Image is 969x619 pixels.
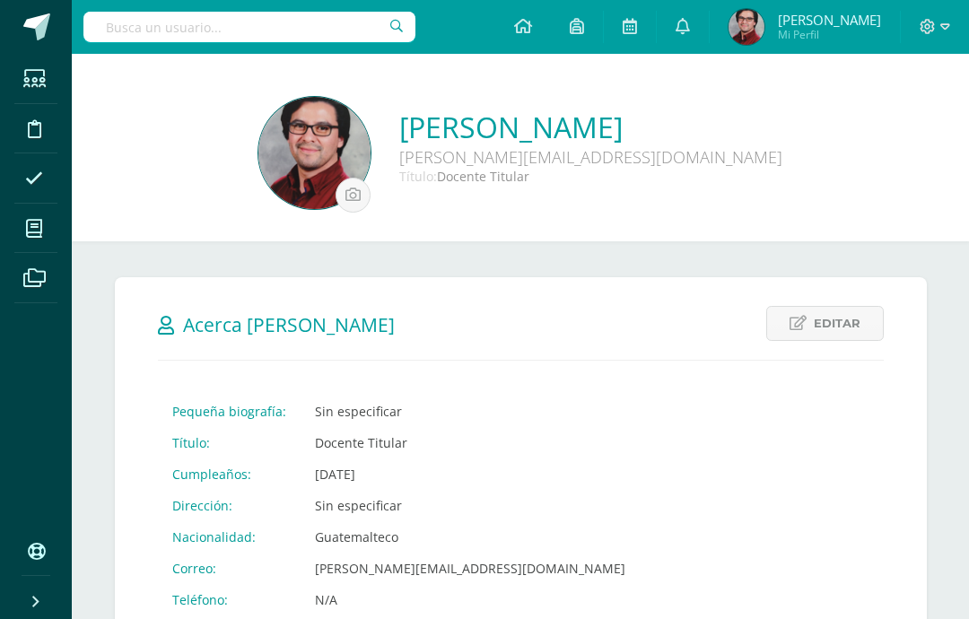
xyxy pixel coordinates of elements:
[399,146,782,168] div: [PERSON_NAME][EMAIL_ADDRESS][DOMAIN_NAME]
[301,427,640,458] td: Docente Titular
[814,307,860,340] span: Editar
[301,458,640,490] td: [DATE]
[301,396,640,427] td: Sin especificar
[158,553,301,584] td: Correo:
[158,521,301,553] td: Nacionalidad:
[399,108,782,146] a: [PERSON_NAME]
[83,12,415,42] input: Busca un usuario...
[766,306,884,341] a: Editar
[158,458,301,490] td: Cumpleaños:
[778,27,881,42] span: Mi Perfil
[258,97,371,209] img: 28d181dfcc8d5fa45d433e4f6bcd9bab.png
[729,9,764,45] img: c9a93b4e3ae5c871dba39c2d8a78a895.png
[437,168,529,185] span: Docente Titular
[158,490,301,521] td: Dirección:
[158,396,301,427] td: Pequeña biografía:
[183,312,395,337] span: Acerca [PERSON_NAME]
[301,521,640,553] td: Guatemalteco
[399,168,437,185] span: Título:
[158,584,301,615] td: Teléfono:
[778,11,881,29] span: [PERSON_NAME]
[158,427,301,458] td: Título:
[301,584,640,615] td: N/A
[301,553,640,584] td: [PERSON_NAME][EMAIL_ADDRESS][DOMAIN_NAME]
[301,490,640,521] td: Sin especificar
